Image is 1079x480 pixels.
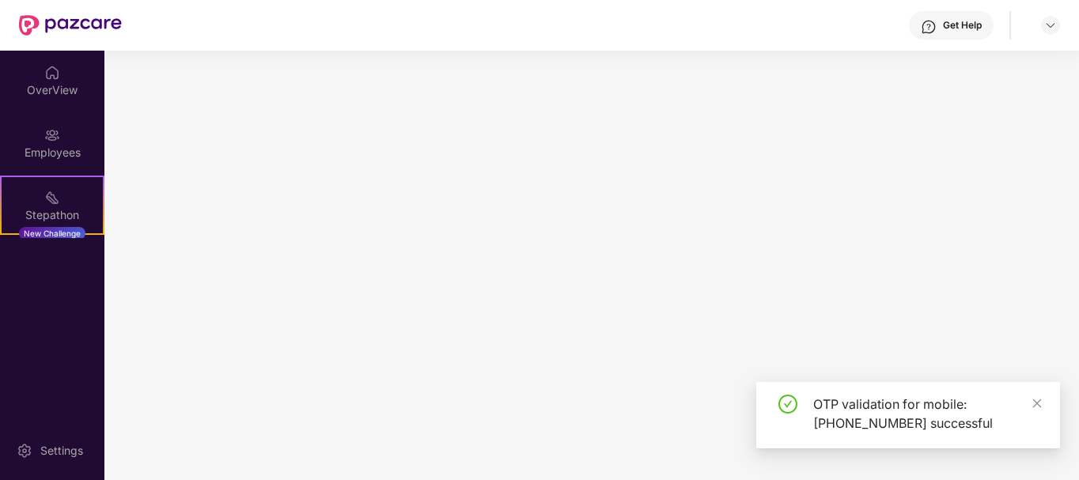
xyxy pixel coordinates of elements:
[813,395,1041,433] div: OTP validation for mobile: [PHONE_NUMBER] successful
[44,190,60,206] img: svg+xml;base64,PHN2ZyB4bWxucz0iaHR0cDovL3d3dy53My5vcmcvMjAwMC9zdmciIHdpZHRoPSIyMSIgaGVpZ2h0PSIyMC...
[1044,19,1057,32] img: svg+xml;base64,PHN2ZyBpZD0iRHJvcGRvd24tMzJ4MzIiIHhtbG5zPSJodHRwOi8vd3d3LnczLm9yZy8yMDAwL3N2ZyIgd2...
[943,19,982,32] div: Get Help
[44,65,60,81] img: svg+xml;base64,PHN2ZyBpZD0iSG9tZSIgeG1sbnM9Imh0dHA6Ly93d3cudzMub3JnLzIwMDAvc3ZnIiB3aWR0aD0iMjAiIG...
[19,227,85,240] div: New Challenge
[921,19,937,35] img: svg+xml;base64,PHN2ZyBpZD0iSGVscC0zMngzMiIgeG1sbnM9Imh0dHA6Ly93d3cudzMub3JnLzIwMDAvc3ZnIiB3aWR0aD...
[19,15,122,36] img: New Pazcare Logo
[44,127,60,143] img: svg+xml;base64,PHN2ZyBpZD0iRW1wbG95ZWVzIiB4bWxucz0iaHR0cDovL3d3dy53My5vcmcvMjAwMC9zdmciIHdpZHRoPS...
[17,443,32,459] img: svg+xml;base64,PHN2ZyBpZD0iU2V0dGluZy0yMHgyMCIgeG1sbnM9Imh0dHA6Ly93d3cudzMub3JnLzIwMDAvc3ZnIiB3aW...
[778,395,797,414] span: check-circle
[1032,398,1043,409] span: close
[2,207,103,223] div: Stepathon
[36,443,88,459] div: Settings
